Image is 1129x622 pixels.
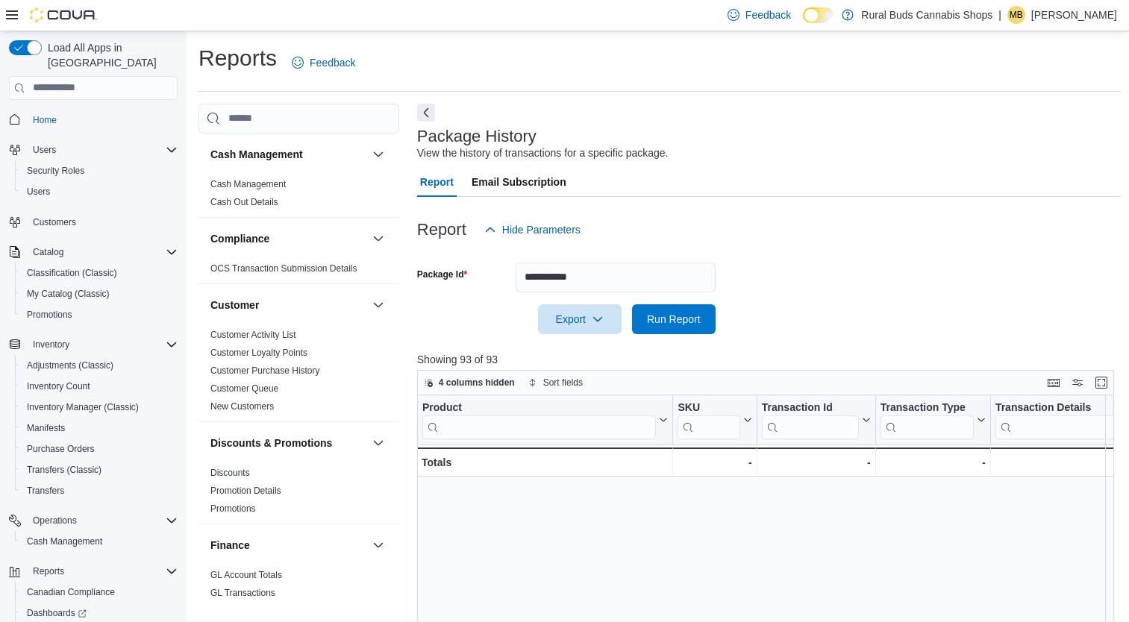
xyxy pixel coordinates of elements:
div: - [881,453,986,471]
button: Cash Management [15,531,184,552]
button: Compliance [369,230,387,248]
a: Manifests [21,419,71,437]
a: GL Account Totals [210,570,282,580]
span: Promotion Details [210,485,281,497]
span: Inventory Count [27,380,90,392]
div: - [762,453,871,471]
span: Dashboards [27,607,87,619]
button: Cash Management [369,145,387,163]
div: Cash Management [198,175,399,217]
div: Michelle Brusse [1007,6,1025,24]
h1: Reports [198,43,277,73]
span: Promotions [21,306,178,324]
button: Reports [27,562,70,580]
span: Security Roles [21,162,178,180]
span: Discounts [210,467,250,479]
button: Transfers [15,480,184,501]
span: Email Subscription [472,167,566,197]
div: Discounts & Promotions [198,464,399,524]
button: Customers [3,211,184,233]
span: Manifests [27,422,65,434]
button: Discounts & Promotions [210,436,366,450]
a: New Customers [210,401,274,412]
a: OCS Transaction Submission Details [210,263,357,274]
span: Classification (Classic) [21,264,178,282]
button: Catalog [27,243,69,261]
span: Reports [27,562,178,580]
p: | [998,6,1001,24]
button: Customer [369,296,387,314]
span: My Catalog (Classic) [27,288,110,300]
button: Promotions [15,304,184,325]
a: Transfers [21,482,70,500]
h3: Package History [417,128,537,145]
a: GL Transactions [210,588,275,598]
span: Users [33,144,56,156]
span: Users [27,186,50,198]
span: Adjustments (Classic) [21,356,178,374]
div: Transaction Id [762,400,859,415]
div: Compliance [198,260,399,283]
a: Classification (Classic) [21,264,123,282]
button: Inventory [27,336,75,354]
span: New Customers [210,400,274,412]
a: Users [21,183,56,201]
span: My Catalog (Classic) [21,285,178,303]
button: Enter fullscreen [1092,374,1110,392]
h3: Compliance [210,231,269,246]
a: Promotions [21,306,78,324]
a: Customer Purchase History [210,365,320,376]
button: Sort fields [522,374,589,392]
span: Dashboards [21,604,178,622]
p: [PERSON_NAME] [1031,6,1117,24]
img: Cova [30,7,97,22]
button: Finance [369,536,387,554]
a: Cash Management [210,179,286,189]
span: Canadian Compliance [27,586,115,598]
h3: Cash Management [210,147,303,162]
a: Inventory Count [21,377,96,395]
button: Users [27,141,62,159]
span: Report [420,167,454,197]
span: Cash Management [21,533,178,550]
span: Canadian Compliance [21,583,178,601]
a: Customer Loyalty Points [210,348,307,358]
span: Cash Management [210,178,286,190]
a: Cash Management [21,533,108,550]
button: Reports [3,561,184,582]
span: Users [21,183,178,201]
h3: Report [417,221,466,239]
button: Home [3,109,184,131]
span: Classification (Classic) [27,267,117,279]
p: Rural Buds Cannabis Shops [861,6,992,24]
button: Inventory Count [15,376,184,397]
span: Transfers [27,485,64,497]
span: Adjustments (Classic) [27,359,113,371]
a: Transfers (Classic) [21,461,107,479]
a: Discounts [210,468,250,478]
a: Customers [27,213,82,231]
div: Transaction Id URL [762,400,859,439]
span: Dark Mode [803,23,804,24]
a: Cash Out Details [210,197,278,207]
span: Cash Management [27,535,102,547]
button: Purchase Orders [15,439,184,459]
span: Operations [33,515,77,527]
span: Customer Loyalty Points [210,347,307,359]
span: Catalog [27,243,178,261]
span: Load All Apps in [GEOGRAPHIC_DATA] [42,40,178,70]
span: Inventory [27,336,178,354]
span: Inventory Count [21,377,178,395]
span: Feedback [745,7,791,22]
button: Canadian Compliance [15,582,184,603]
a: Purchase Orders [21,440,101,458]
button: Customer [210,298,366,312]
a: Adjustments (Classic) [21,356,119,374]
h3: Discounts & Promotions [210,436,332,450]
span: MB [1010,6,1023,24]
h3: Finance [210,538,250,553]
a: Home [27,111,63,129]
span: Purchase Orders [27,443,95,455]
button: Inventory Manager (Classic) [15,397,184,418]
span: OCS Transaction Submission Details [210,263,357,274]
